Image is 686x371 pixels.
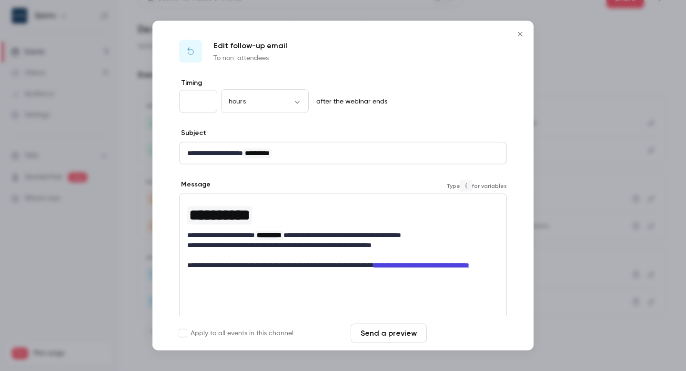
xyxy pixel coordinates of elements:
[351,324,427,343] button: Send a preview
[221,96,309,106] div: hours
[179,180,211,189] label: Message
[446,180,507,191] span: Type for variables
[431,324,507,343] button: Save changes
[460,180,472,191] code: {
[511,25,530,44] button: Close
[213,40,287,52] p: Edit follow-up email
[180,194,506,276] div: editor
[179,78,507,88] label: Timing
[180,143,506,164] div: editor
[213,53,287,63] p: To non-attendees
[313,97,387,106] p: after the webinar ends
[179,128,206,138] label: Subject
[179,329,293,338] label: Apply to all events in this channel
